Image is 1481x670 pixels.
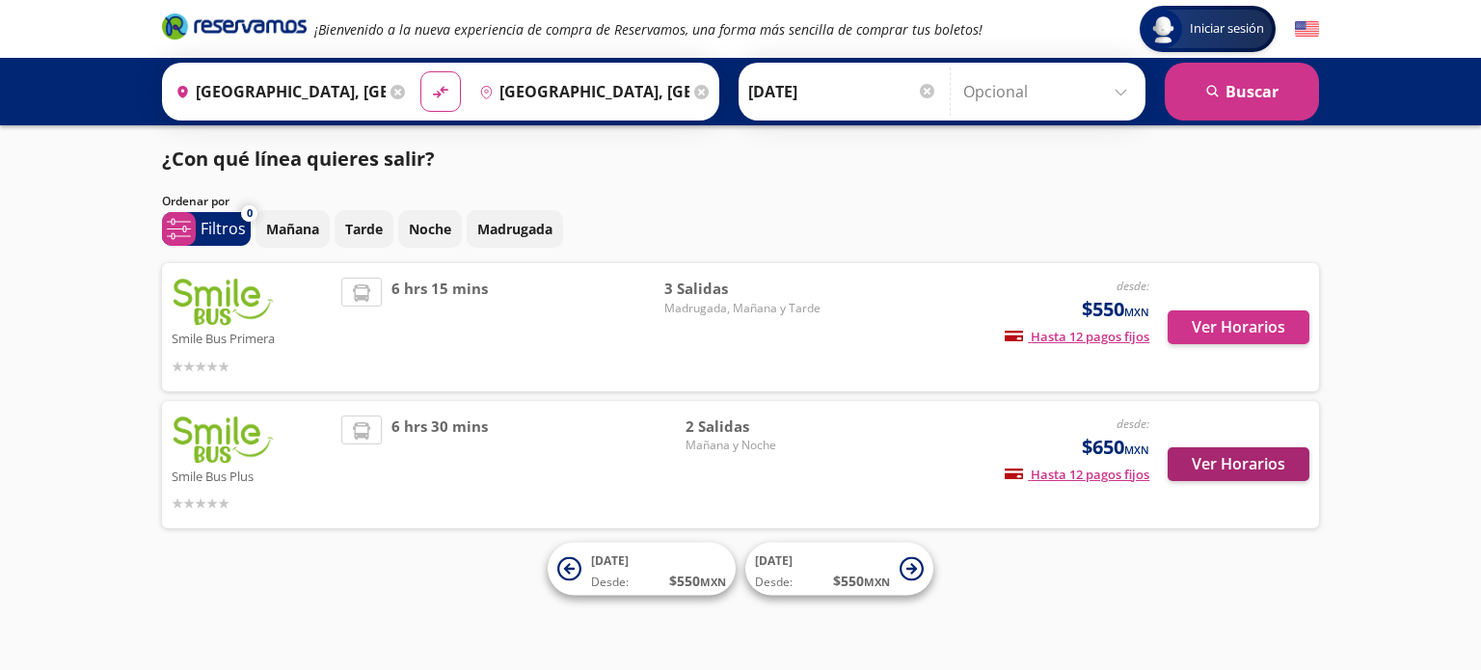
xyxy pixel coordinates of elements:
[467,210,563,248] button: Madrugada
[398,210,462,248] button: Noche
[664,278,821,300] span: 3 Salidas
[162,145,435,174] p: ¿Con qué línea quieres salir?
[1005,466,1149,483] span: Hasta 12 pagos fijos
[1117,278,1149,294] em: desde:
[162,12,307,46] a: Brand Logo
[1082,295,1149,324] span: $550
[700,575,726,589] small: MXN
[162,212,251,246] button: 0Filtros
[963,67,1136,116] input: Opcional
[345,219,383,239] p: Tarde
[1168,447,1309,481] button: Ver Horarios
[1124,442,1149,457] small: MXN
[314,20,983,39] em: ¡Bienvenido a la nueva experiencia de compra de Reservamos, una forma más sencilla de comprar tus...
[471,67,689,116] input: Buscar Destino
[172,464,332,487] p: Smile Bus Plus
[247,205,253,222] span: 0
[686,415,821,438] span: 2 Salidas
[172,415,275,464] img: Smile Bus Plus
[548,543,736,596] button: [DATE]Desde:$550MXN
[1124,305,1149,319] small: MXN
[168,67,386,116] input: Buscar Origen
[172,278,275,326] img: Smile Bus Primera
[755,552,793,569] span: [DATE]
[864,575,890,589] small: MXN
[162,193,229,210] p: Ordenar por
[755,574,793,591] span: Desde:
[256,210,330,248] button: Mañana
[1165,63,1319,121] button: Buscar
[409,219,451,239] p: Noche
[391,415,488,515] span: 6 hrs 30 mins
[1082,433,1149,462] span: $650
[1117,415,1149,432] em: desde:
[162,12,307,40] i: Brand Logo
[833,571,890,591] span: $ 550
[591,574,629,591] span: Desde:
[477,219,552,239] p: Madrugada
[266,219,319,239] p: Mañana
[1005,328,1149,345] span: Hasta 12 pagos fijos
[591,552,629,569] span: [DATE]
[748,67,937,116] input: Elegir Fecha
[391,278,488,377] span: 6 hrs 15 mins
[686,437,821,454] span: Mañana y Noche
[335,210,393,248] button: Tarde
[1168,310,1309,344] button: Ver Horarios
[1295,17,1319,41] button: English
[172,326,332,349] p: Smile Bus Primera
[669,571,726,591] span: $ 550
[745,543,933,596] button: [DATE]Desde:$550MXN
[201,217,246,240] p: Filtros
[1182,19,1272,39] span: Iniciar sesión
[664,300,821,317] span: Madrugada, Mañana y Tarde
